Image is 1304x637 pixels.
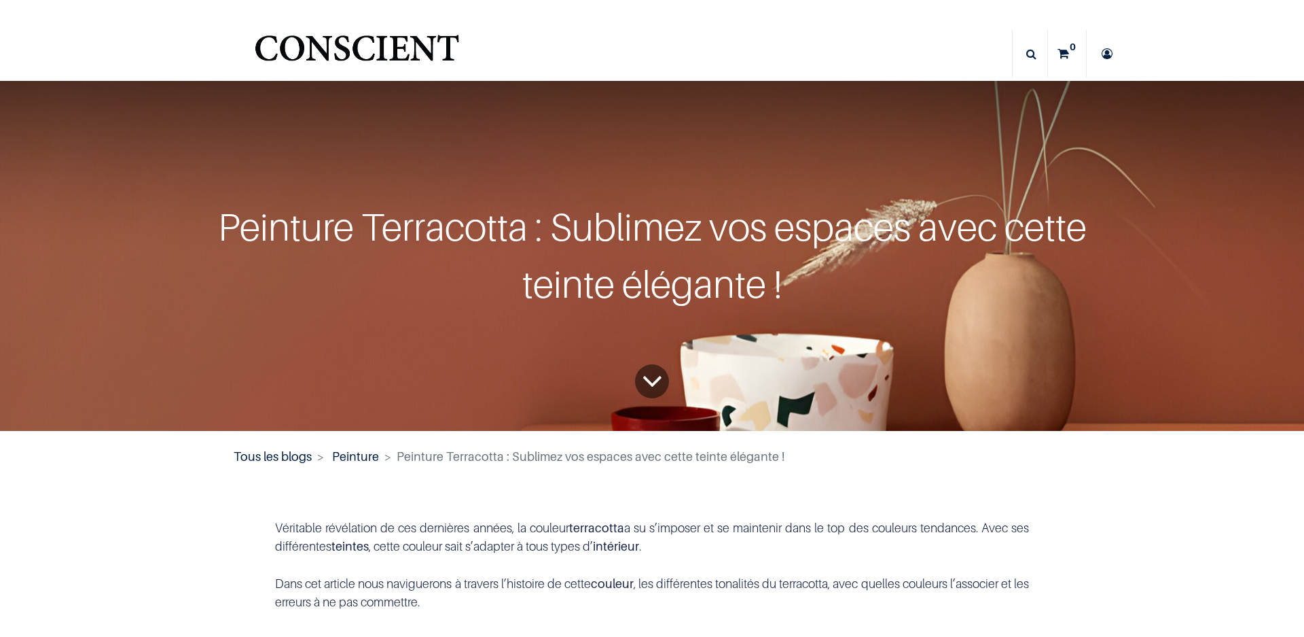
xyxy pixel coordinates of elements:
a: To blog content [635,364,669,398]
a: 0 [1048,30,1086,78]
b: terracotta [569,521,624,535]
a: Logo of Conscient [252,27,462,81]
p: Dans cet article nous naviguerons à travers l’histoire de cette , les différentes tonalités du te... [275,574,1029,611]
b: couleur [591,576,634,591]
a: Peinture [332,449,379,464]
nav: fil d'Ariane [234,447,1071,466]
b: teintes [331,539,369,553]
p: Véritable révélation de ces dernières années, la couleur a su s’imposer et se maintenir dans le t... [275,519,1029,555]
img: Conscient [252,27,462,81]
sup: 0 [1066,40,1079,54]
a: Tous les blogs [234,449,312,464]
span: Peinture Terracotta : Sublimez vos espaces avec cette teinte élégante ! [397,449,784,464]
div: Peinture Terracotta : Sublimez vos espaces avec cette teinte élégante ! [187,199,1117,313]
i: To blog content [642,354,663,409]
b: intérieur [593,539,639,553]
